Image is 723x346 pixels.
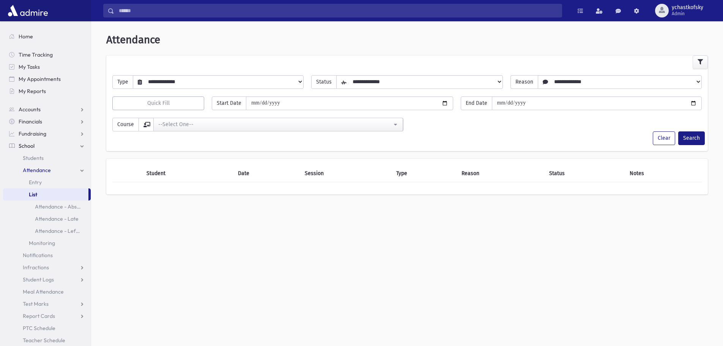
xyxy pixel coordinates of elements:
span: Notifications [23,252,53,259]
a: Test Marks [3,298,91,310]
a: Notifications [3,249,91,261]
span: Infractions [23,264,49,271]
a: Meal Attendance [3,286,91,298]
a: List [3,188,88,201]
div: --Select One-- [158,120,392,128]
th: Notes [625,165,702,182]
img: AdmirePro [6,3,50,18]
button: Quick Fill [112,96,204,110]
span: Students [23,155,44,161]
span: Type [112,75,133,89]
a: My Reports [3,85,91,97]
button: Clear [653,131,675,145]
a: Attendance - Left Early [3,225,91,237]
span: Course [112,118,139,131]
a: Time Tracking [3,49,91,61]
span: School [19,142,35,149]
span: ychastkofsky [672,5,703,11]
span: Student Logs [23,276,54,283]
span: List [29,191,37,198]
span: My Appointments [19,76,61,82]
span: PTC Schedule [23,325,55,332]
span: Reason [510,75,538,89]
span: End Date [461,96,492,110]
button: --Select One-- [153,118,403,131]
th: Reason [457,165,545,182]
a: School [3,140,91,152]
a: Accounts [3,103,91,115]
span: Report Cards [23,313,55,319]
span: Teacher Schedule [23,337,65,344]
a: Entry [3,176,91,188]
a: PTC Schedule [3,322,91,334]
a: My Appointments [3,73,91,85]
a: Home [3,30,91,43]
a: Monitoring [3,237,91,249]
span: Attendance [106,33,160,46]
span: Accounts [19,106,41,113]
button: Search [678,131,705,145]
input: Search [114,4,562,17]
a: Infractions [3,261,91,273]
span: Status [311,75,337,89]
span: Attendance [23,167,51,174]
a: Report Cards [3,310,91,322]
span: Meal Attendance [23,288,64,295]
span: Monitoring [29,240,55,246]
span: Entry [29,179,42,186]
span: Time Tracking [19,51,53,58]
a: Student Logs [3,273,91,286]
th: Session [300,165,392,182]
th: Date [233,165,300,182]
span: My Reports [19,88,46,95]
a: Financials [3,115,91,128]
span: My Tasks [19,63,40,70]
a: Fundraising [3,128,91,140]
span: Fundraising [19,130,46,137]
span: Financials [19,118,42,125]
a: Attendance [3,164,91,176]
a: Attendance - Late [3,213,91,225]
th: Student [142,165,233,182]
span: Admin [672,11,703,17]
span: Home [19,33,33,40]
span: Test Marks [23,300,49,307]
span: Quick Fill [147,100,170,106]
a: Attendance - Absent [3,201,91,213]
th: Status [545,165,625,182]
th: Type [392,165,457,182]
span: Start Date [212,96,246,110]
a: My Tasks [3,61,91,73]
a: Students [3,152,91,164]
